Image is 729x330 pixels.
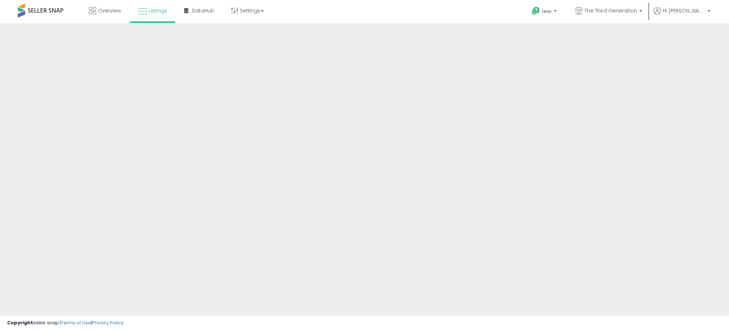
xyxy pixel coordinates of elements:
span: Overview [98,7,121,14]
span: Help [542,8,552,14]
span: DataHub [192,7,214,14]
span: The Third Generation [584,7,637,14]
i: Get Help [531,6,540,15]
a: Help [526,1,564,23]
span: Listings [149,7,167,14]
a: Hi [PERSON_NAME] [654,7,710,23]
span: Hi [PERSON_NAME] [663,7,706,14]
